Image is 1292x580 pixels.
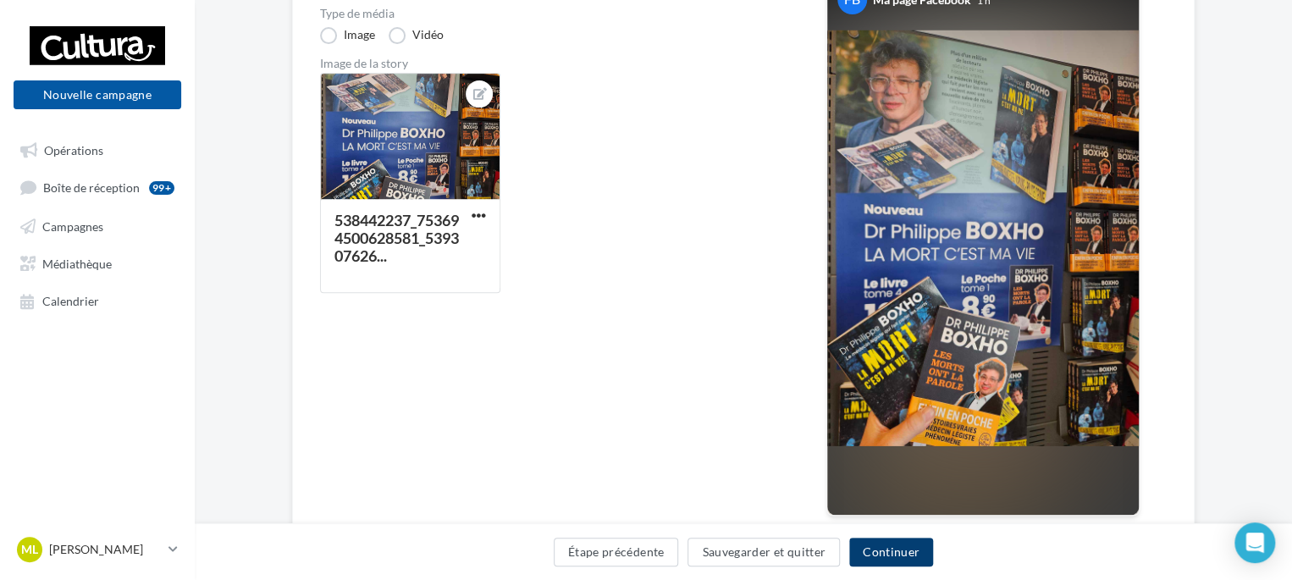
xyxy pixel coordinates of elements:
[849,538,933,566] button: Continuer
[42,218,103,233] span: Campagnes
[389,27,444,44] label: Vidéo
[149,181,174,195] div: 99+
[49,541,162,558] p: [PERSON_NAME]
[10,171,185,202] a: Boîte de réception99+
[826,516,1140,538] div: La prévisualisation est non-contractuelle
[1234,522,1275,563] div: Open Intercom Messenger
[10,134,185,164] a: Opérations
[320,8,772,19] label: Type de média
[43,180,140,195] span: Boîte de réception
[42,256,112,270] span: Médiathèque
[10,247,185,278] a: Médiathèque
[21,541,38,558] span: ML
[10,284,185,315] a: Calendrier
[827,30,1139,446] img: Your Facebook story preview
[14,80,181,109] button: Nouvelle campagne
[42,294,99,308] span: Calendrier
[320,27,375,44] label: Image
[687,538,840,566] button: Sauvegarder et quitter
[44,142,103,157] span: Opérations
[14,533,181,566] a: ML [PERSON_NAME]
[10,210,185,240] a: Campagnes
[334,211,459,265] div: 538442237_753694500628581_539307626...
[320,58,772,69] div: Image de la story
[554,538,679,566] button: Étape précédente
